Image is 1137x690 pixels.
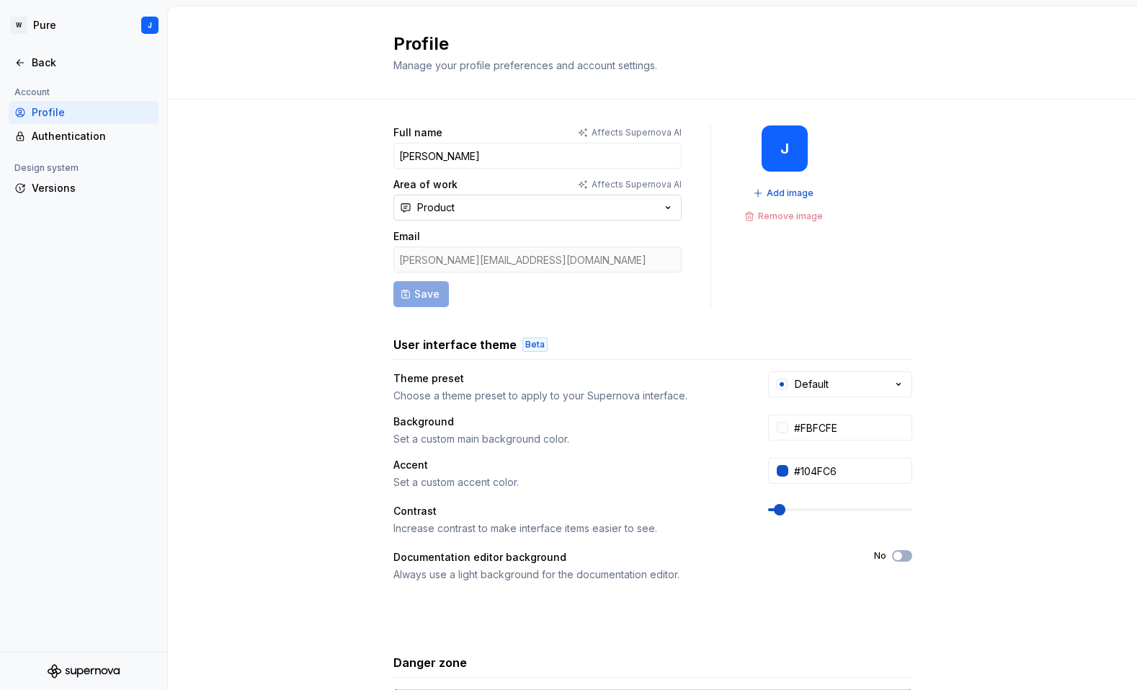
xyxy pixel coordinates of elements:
[10,17,27,34] div: W
[32,129,153,143] div: Authentication
[393,654,467,671] h3: Danger zone
[393,567,848,582] div: Always use a light background for the documentation editor.
[795,377,829,392] div: Default
[393,521,742,536] div: Increase contrast to make interface items easier to see.
[148,19,152,31] div: J
[767,187,813,199] span: Add image
[9,159,84,177] div: Design system
[393,177,458,192] label: Area of work
[9,84,55,101] div: Account
[393,389,742,403] div: Choose a theme preset to apply to your Supernova interface.
[9,101,159,124] a: Profile
[592,127,682,138] p: Affects Supernova AI
[522,337,548,352] div: Beta
[9,125,159,148] a: Authentication
[874,550,886,562] label: No
[393,475,742,490] div: Set a custom accent color.
[592,179,682,190] p: Affects Supernova AI
[9,177,159,200] a: Versions
[3,9,164,41] button: WPureJ
[32,181,153,195] div: Versions
[749,183,820,203] button: Add image
[393,432,742,446] div: Set a custom main background color.
[393,371,464,386] div: Theme preset
[393,550,566,565] div: Documentation editor background
[393,229,420,244] label: Email
[9,51,159,74] a: Back
[788,415,912,441] input: #FFFFFF
[33,18,56,32] div: Pure
[417,200,455,215] div: Product
[393,32,895,56] h2: Profile
[393,504,437,518] div: Contrast
[48,664,120,678] svg: Supernova Logo
[32,56,153,70] div: Back
[393,59,657,71] span: Manage your profile preferences and account settings.
[768,371,912,397] button: Default
[393,125,442,140] label: Full name
[788,458,912,484] input: #104FC6
[393,415,454,429] div: Background
[393,336,517,353] h3: User interface theme
[780,143,789,154] div: J
[393,458,428,472] div: Accent
[32,105,153,120] div: Profile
